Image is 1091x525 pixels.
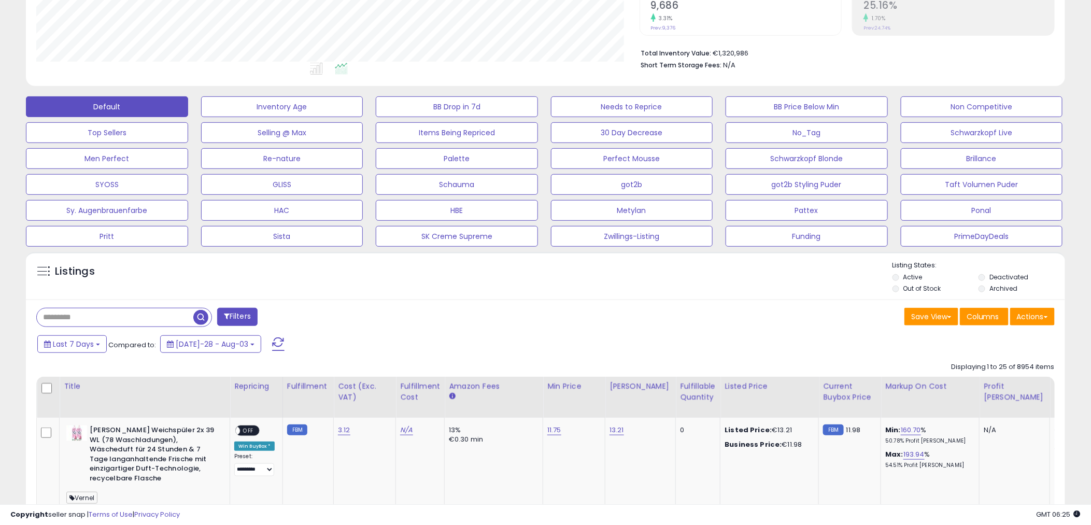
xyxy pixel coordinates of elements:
[400,381,440,403] div: Fulfillment Cost
[726,148,888,169] button: Schwarzkopf Blonde
[201,226,363,247] button: Sista
[26,96,188,117] button: Default
[901,122,1063,143] button: Schwarzkopf Live
[960,308,1009,325] button: Columns
[641,49,712,58] b: Total Inventory Value:
[201,122,363,143] button: Selling @ Max
[10,510,180,520] div: seller snap | |
[1037,509,1081,519] span: 2025-08-11 06:25 GMT
[610,381,671,392] div: [PERSON_NAME]
[885,381,975,392] div: Markup on Cost
[967,311,999,322] span: Columns
[885,450,971,469] div: %
[726,174,888,195] button: got2b Styling Puder
[885,425,971,445] div: %
[651,25,676,31] small: Prev: 9,376
[400,425,413,435] a: N/A
[449,435,535,444] div: €0.30 min
[376,148,538,169] button: Palette
[449,381,539,392] div: Amazon Fees
[885,425,901,435] b: Min:
[547,425,561,435] a: 11.75
[846,425,861,435] span: 11.98
[134,509,180,519] a: Privacy Policy
[951,362,1055,372] div: Displaying 1 to 25 of 8954 items
[449,425,535,435] div: 13%
[726,96,888,117] button: BB Price Below Min
[26,122,188,143] button: Top Sellers
[1054,435,1069,444] small: (0%)
[240,427,257,435] span: OFF
[725,439,782,449] b: Business Price:
[823,424,843,435] small: FBM
[901,174,1063,195] button: Taft Volumen Puder
[551,148,713,169] button: Perfect Mousse
[885,449,903,459] b: Max:
[376,96,538,117] button: BB Drop in 7d
[885,437,971,445] p: 50.78% Profit [PERSON_NAME]
[37,335,107,353] button: Last 7 Days
[680,381,716,403] div: Fulfillable Quantity
[725,425,772,435] b: Listed Price:
[903,449,925,460] a: 193.94
[201,148,363,169] button: Re-nature
[26,174,188,195] button: SYOSS
[90,425,216,486] b: [PERSON_NAME] Weichspüler 2x 39 WL (78 Waschladungen), Wäscheduft für 24 Stunden & 7 Tage langanh...
[53,339,94,349] span: Last 7 Days
[724,60,736,70] span: N/A
[641,46,1047,59] li: €1,320,986
[108,340,156,350] span: Compared to:
[881,377,980,418] th: The percentage added to the cost of goods (COGS) that forms the calculator for Min & Max prices.
[338,425,350,435] a: 3.12
[680,425,712,435] div: 0
[551,174,713,195] button: got2b
[176,339,248,349] span: [DATE]-28 - Aug-03
[726,226,888,247] button: Funding
[547,381,601,392] div: Min Price
[234,453,275,476] div: Preset:
[823,381,876,403] div: Current Buybox Price
[551,96,713,117] button: Needs to Reprice
[656,15,673,22] small: 3.31%
[641,61,722,69] b: Short Term Storage Fees:
[868,15,886,22] small: 1.70%
[449,392,455,401] small: Amazon Fees.
[376,226,538,247] button: SK Creme Supreme
[10,509,48,519] strong: Copyright
[201,96,363,117] button: Inventory Age
[26,200,188,221] button: Sy. Augenbrauenfarbe
[892,261,1065,271] p: Listing States:
[66,425,87,441] img: 41I1umVG-ZL._SL40_.jpg
[984,425,1042,435] div: N/A
[725,381,814,392] div: Listed Price
[904,308,958,325] button: Save View
[989,284,1017,293] label: Archived
[26,148,188,169] button: Men Perfect
[984,381,1045,403] div: Profit [PERSON_NAME]
[234,381,278,392] div: Repricing
[901,96,1063,117] button: Non Competitive
[901,148,1063,169] button: Brillance
[376,122,538,143] button: Items Being Repriced
[287,381,329,392] div: Fulfillment
[201,200,363,221] button: HAC
[885,462,971,469] p: 54.51% Profit [PERSON_NAME]
[725,440,811,449] div: €11.98
[287,424,307,435] small: FBM
[160,335,261,353] button: [DATE]-28 - Aug-03
[726,200,888,221] button: Pattex
[89,509,133,519] a: Terms of Use
[863,25,890,31] small: Prev: 24.74%
[551,226,713,247] button: Zwillings-Listing
[726,122,888,143] button: No_Tag
[234,442,275,451] div: Win BuyBox *
[26,226,188,247] button: Pritt
[1010,308,1055,325] button: Actions
[903,284,941,293] label: Out of Stock
[201,174,363,195] button: GLISS
[901,425,921,435] a: 160.70
[610,425,624,435] a: 13.21
[217,308,258,326] button: Filters
[376,200,538,221] button: HBE
[551,200,713,221] button: Metylan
